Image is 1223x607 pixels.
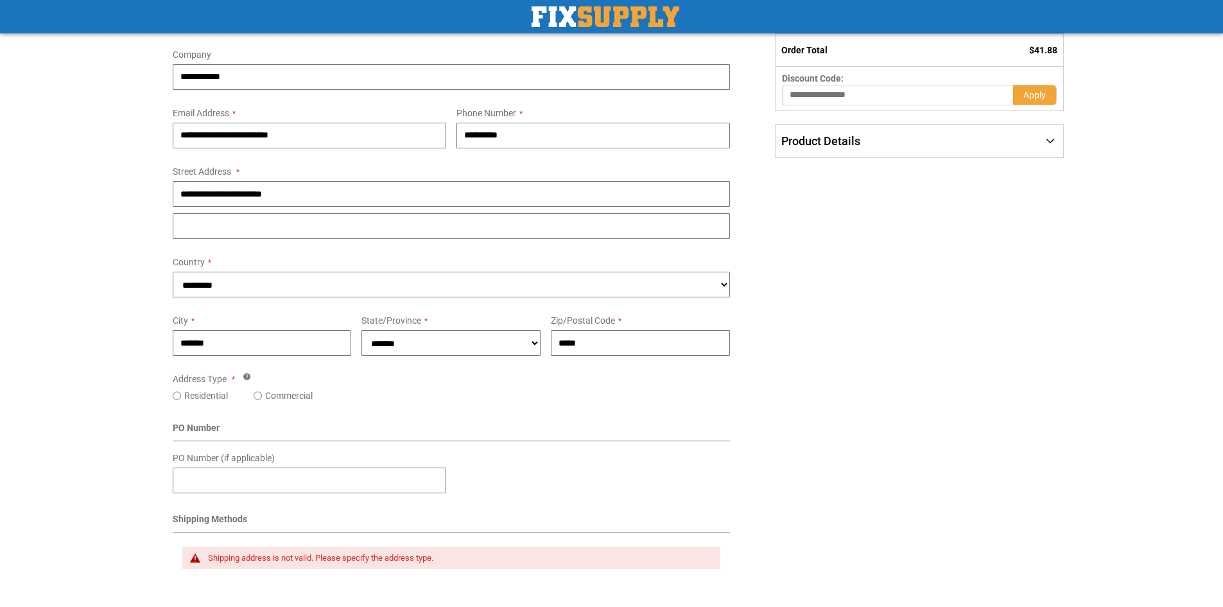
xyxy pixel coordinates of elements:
[173,315,188,326] span: City
[1013,85,1057,105] button: Apply
[173,513,731,532] div: Shipping Methods
[532,6,679,27] a: store logo
[532,6,679,27] img: Fix Industrial Supply
[173,421,731,441] div: PO Number
[184,389,228,402] label: Residential
[173,374,227,384] span: Address Type
[361,315,421,326] span: State/Province
[265,389,313,402] label: Commercial
[781,45,828,55] strong: Order Total
[173,453,275,463] span: PO Number (if applicable)
[1029,45,1057,55] span: $41.88
[208,553,708,563] div: Shipping address is not valid. Please specify the address type.
[781,134,860,148] span: Product Details
[782,73,844,84] span: Discount Code:
[173,49,211,60] span: Company
[173,108,229,118] span: Email Address
[551,315,615,326] span: Zip/Postal Code
[1023,90,1046,100] span: Apply
[456,108,516,118] span: Phone Number
[173,166,231,177] span: Street Address
[173,257,205,267] span: Country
